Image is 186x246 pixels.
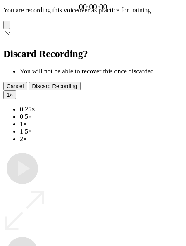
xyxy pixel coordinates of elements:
li: 2× [20,135,183,143]
p: You are recording this voiceover as practice for training [3,7,183,14]
li: 1.5× [20,128,183,135]
li: 0.25× [20,106,183,113]
a: 00:00:00 [79,2,107,12]
button: Cancel [3,82,27,90]
span: 1 [7,92,10,98]
li: You will not be able to recover this once discarded. [20,68,183,75]
li: 0.5× [20,113,183,121]
button: Discard Recording [29,82,81,90]
h2: Discard Recording? [3,48,183,59]
li: 1× [20,121,183,128]
button: 1× [3,90,16,99]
